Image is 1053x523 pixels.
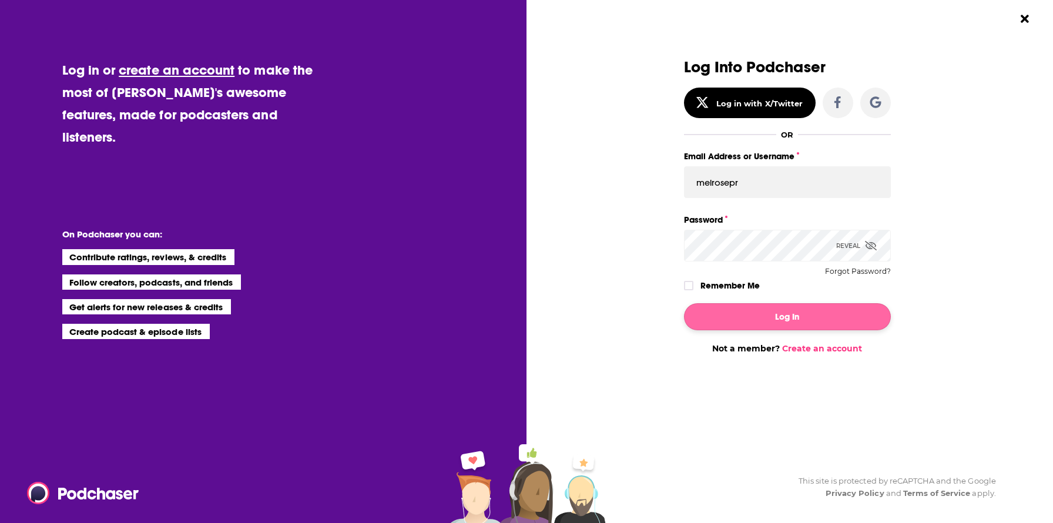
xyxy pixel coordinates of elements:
[684,88,816,118] button: Log in with X/Twitter
[684,149,891,164] label: Email Address or Username
[62,249,235,264] li: Contribute ratings, reviews, & credits
[62,274,242,290] li: Follow creators, podcasts, and friends
[782,343,862,354] a: Create an account
[684,59,891,76] h3: Log Into Podchaser
[62,229,297,240] li: On Podchaser you can:
[119,62,234,78] a: create an account
[789,475,996,499] div: This site is protected by reCAPTCHA and the Google and apply.
[684,343,891,354] div: Not a member?
[62,299,231,314] li: Get alerts for new releases & credits
[716,99,803,108] div: Log in with X/Twitter
[684,166,891,198] input: Email Address or Username
[836,230,877,261] div: Reveal
[781,130,793,139] div: OR
[1014,8,1036,30] button: Close Button
[700,278,760,293] label: Remember Me
[27,482,140,504] img: Podchaser - Follow, Share and Rate Podcasts
[684,303,891,330] button: Log In
[27,482,130,504] a: Podchaser - Follow, Share and Rate Podcasts
[826,488,884,498] a: Privacy Policy
[825,267,891,276] button: Forgot Password?
[62,324,210,339] li: Create podcast & episode lists
[684,212,891,227] label: Password
[903,488,971,498] a: Terms of Service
